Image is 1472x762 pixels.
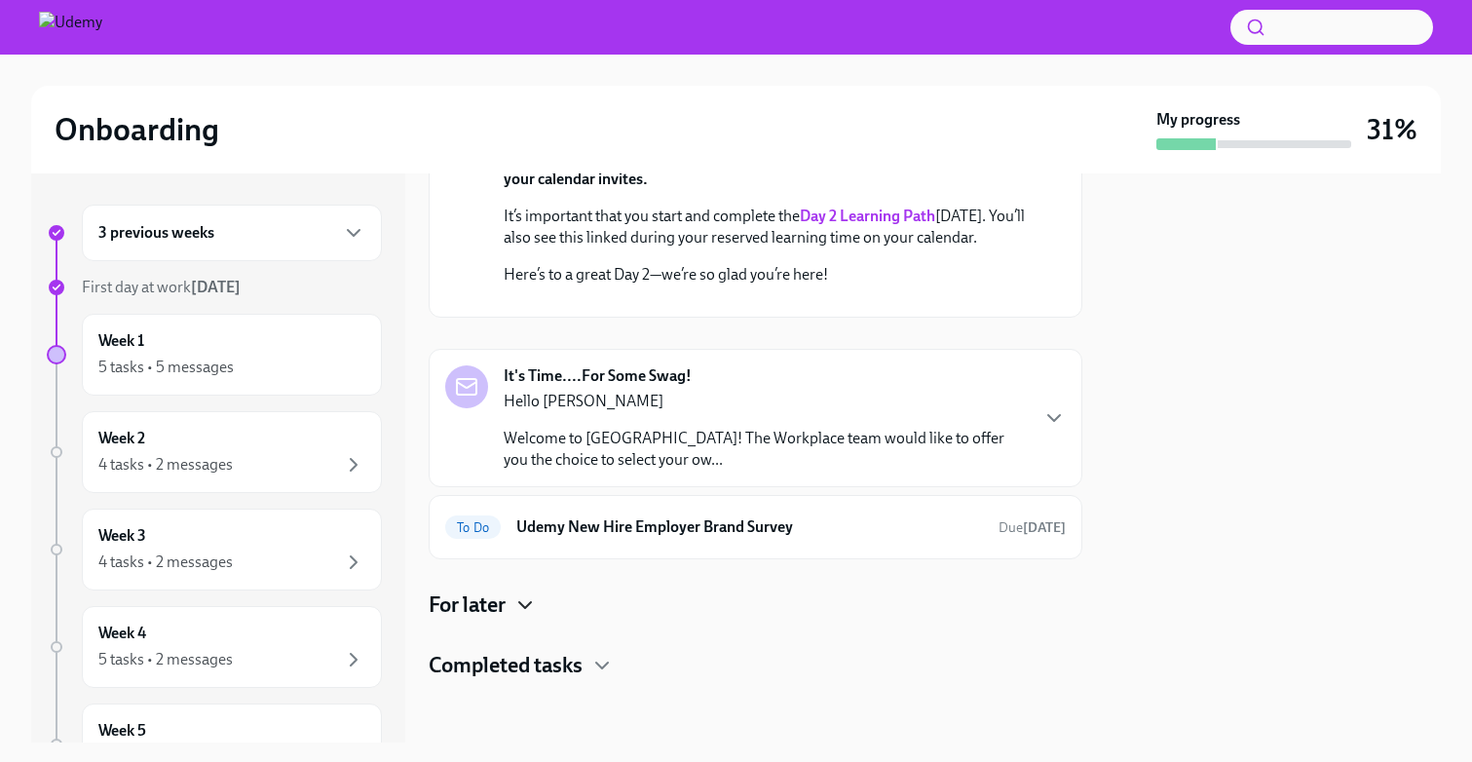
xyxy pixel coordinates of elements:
h4: For later [429,591,506,620]
span: August 16th, 2025 10:00 [999,518,1066,537]
div: 5 tasks • 5 messages [98,357,234,378]
h2: Onboarding [55,110,219,149]
div: 4 tasks • 2 messages [98,454,233,476]
strong: It's Time....For Some Swag! [504,365,692,387]
h6: Week 2 [98,428,145,449]
strong: [DATE] [191,278,241,296]
strong: My progress [1156,109,1240,131]
h6: Week 3 [98,525,146,547]
p: It’s important that you start and complete the [DATE]. You’ll also see this linked during your re... [504,206,1035,248]
div: 4 tasks • 2 messages [98,552,233,573]
p: Hello [PERSON_NAME] [504,391,1027,412]
h4: Completed tasks [429,651,583,680]
a: Day 2 Learning Path [800,207,935,225]
a: To DoUdemy New Hire Employer Brand SurveyDue[DATE] [445,512,1066,543]
h3: 31% [1367,112,1417,147]
h6: Week 4 [98,623,146,644]
a: First day at work[DATE] [47,277,382,298]
a: Week 45 tasks • 2 messages [47,606,382,688]
span: Due [999,519,1066,536]
img: Udemy [39,12,102,43]
h6: Udemy New Hire Employer Brand Survey [516,516,983,538]
a: Week 15 tasks • 5 messages [47,314,382,396]
div: Completed tasks [429,651,1082,680]
a: Week 24 tasks • 2 messages [47,411,382,493]
div: 5 tasks • 2 messages [98,649,233,670]
p: Welcome to [GEOGRAPHIC_DATA]! The Workplace team would like to offer you the choice to select you... [504,428,1027,471]
h6: Week 1 [98,330,144,352]
h6: Week 5 [98,720,146,742]
div: 3 previous weeks [82,205,382,261]
span: First day at work [82,278,241,296]
h6: 3 previous weeks [98,222,214,244]
p: Here’s to a great Day 2—we’re so glad you’re here! [504,264,1035,286]
span: To Do [445,520,501,535]
div: For later [429,591,1082,620]
strong: [DATE] [1023,519,1066,536]
a: Week 34 tasks • 2 messages [47,509,382,591]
